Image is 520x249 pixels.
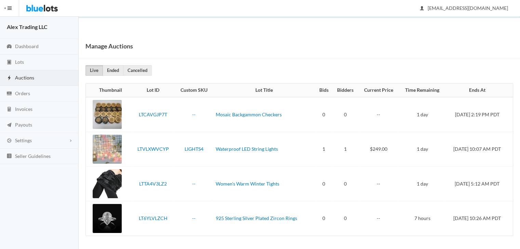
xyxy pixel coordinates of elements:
span: [EMAIL_ADDRESS][DOMAIN_NAME] [420,5,508,11]
a: LTTA4V3LZ2 [139,181,167,187]
th: Ends At [445,84,513,97]
td: -- [358,97,399,132]
ion-icon: list box [6,153,13,160]
td: $249.00 [358,132,399,166]
a: -- [192,181,196,187]
td: [DATE] 10:07 AM PDT [445,132,513,166]
ion-icon: person [418,5,425,12]
th: Lot Title [213,84,315,97]
td: 0 [333,166,358,201]
a: LTCAVGJP7T [139,112,167,117]
th: Lot ID [131,84,175,97]
td: 0 [333,97,358,132]
a: -- [192,112,196,117]
ion-icon: paper plane [6,122,13,129]
td: -- [358,166,399,201]
a: Live [85,65,103,76]
h1: Manage Auctions [85,41,133,51]
td: 1 day [399,97,446,132]
ion-icon: clipboard [6,59,13,66]
th: Current Price [358,84,399,97]
th: Bidders [333,84,358,97]
th: Bids [315,84,333,97]
span: Dashboard [15,43,39,49]
ion-icon: speedometer [6,44,13,50]
td: 1 day [399,132,446,166]
a: -- [192,215,196,221]
td: 0 [315,97,333,132]
span: Auctions [15,75,34,80]
td: 0 [333,201,358,236]
td: 7 hours [399,201,446,236]
a: 925 Sterling Silver Plated Zircon Rings [216,215,297,221]
td: [DATE] 5:12 AM PDT [445,166,513,201]
span: Lots [15,59,24,65]
ion-icon: cash [6,91,13,97]
th: Thumbnail [86,84,131,97]
ion-icon: flash [6,75,13,82]
a: Waterproof LED String Lights [216,146,278,152]
td: [DATE] 10:26 AM PDT [445,201,513,236]
td: 1 [315,132,333,166]
th: Time Remaining [399,84,446,97]
span: Settings [15,137,32,143]
span: Invoices [15,106,32,112]
td: [DATE] 2:19 PM PDT [445,97,513,132]
td: 0 [315,166,333,201]
ion-icon: calculator [6,106,13,113]
ion-icon: cog [6,138,13,144]
a: LTVLXWVCYP [137,146,169,152]
a: LT6YLVLZCH [139,215,168,221]
span: Orders [15,90,30,96]
td: -- [358,201,399,236]
strong: Alex Trading LLC [7,24,48,30]
a: Cancelled [123,65,152,76]
a: Ended [103,65,123,76]
td: 1 day [399,166,446,201]
td: 0 [315,201,333,236]
td: 1 [333,132,358,166]
a: LIGHTS4 [185,146,203,152]
span: Seller Guidelines [15,153,51,159]
a: Mosaic Backgammon Checkers [216,112,282,117]
th: Custom SKU [175,84,213,97]
span: Payouts [15,122,32,128]
a: Women's Warm Winter Tights [216,181,279,187]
